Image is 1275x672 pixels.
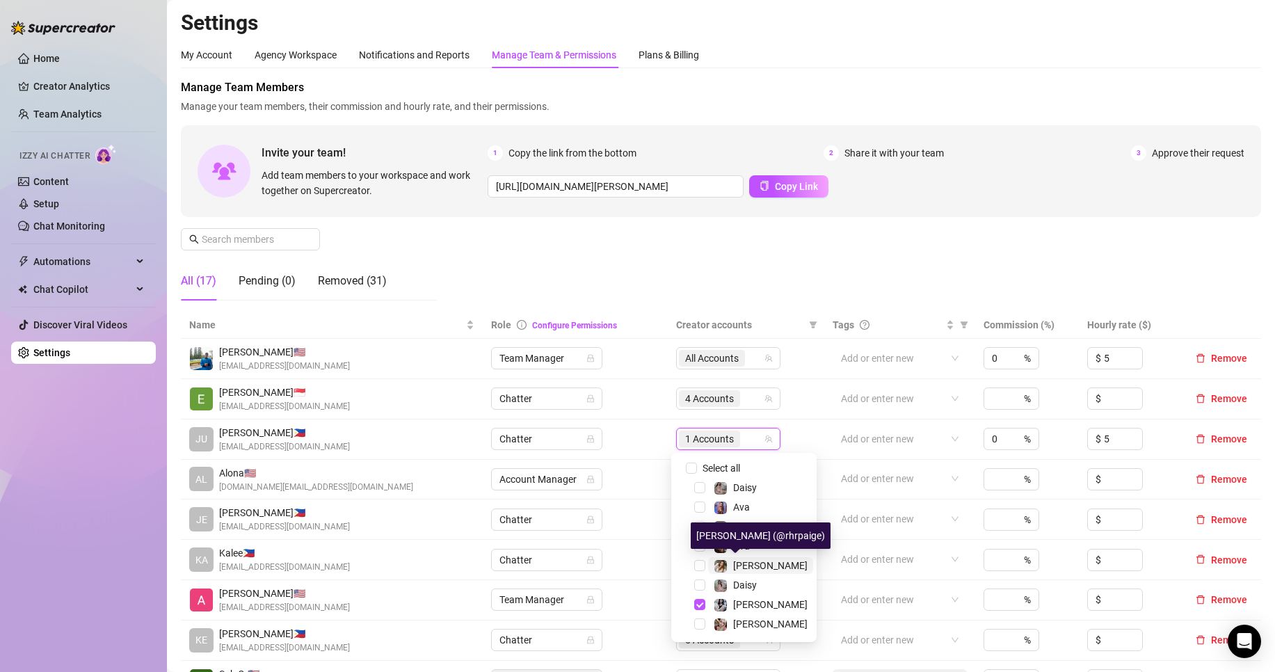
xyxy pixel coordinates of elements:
img: Sadie [714,599,727,611]
span: All Accounts [679,350,745,367]
div: Pending (0) [239,273,296,289]
span: Alona 🇺🇸 [219,465,413,481]
span: [EMAIL_ADDRESS][DOMAIN_NAME] [219,561,350,574]
img: Daisy [714,482,727,495]
span: delete [1196,595,1205,605]
span: Automations [33,250,132,273]
span: Select tree node [694,579,705,591]
span: delete [1196,515,1205,525]
img: Eduardo Leon Jr [190,387,213,410]
div: Plans & Billing [639,47,699,63]
button: Remove [1190,431,1253,447]
span: Remove [1211,474,1247,485]
th: Commission (%) [975,312,1078,339]
span: Copy Link [775,181,818,192]
span: team [764,394,773,403]
span: [PERSON_NAME] 🇸🇬 [219,385,350,400]
button: Remove [1190,632,1253,648]
span: filter [806,314,820,335]
span: Chatter [499,388,594,409]
img: Anna [714,618,727,631]
span: thunderbolt [18,256,29,267]
span: Remove [1211,353,1247,364]
span: Remove [1211,594,1247,605]
th: Hourly rate ($) [1079,312,1182,339]
span: Remove [1211,433,1247,445]
span: Daisy [733,579,757,591]
span: info-circle [517,320,527,330]
span: Select tree node [694,502,705,513]
a: Team Analytics [33,109,102,120]
button: Remove [1190,471,1253,488]
a: Creator Analytics [33,75,145,97]
span: Remove [1211,634,1247,646]
span: Invite your team! [262,144,488,161]
img: Ava [714,502,727,514]
span: Manage Team Members [181,79,1261,96]
span: [EMAIL_ADDRESS][DOMAIN_NAME] [219,400,350,413]
div: Removed (31) [318,273,387,289]
th: Name [181,312,483,339]
button: Remove [1190,390,1253,407]
span: lock [586,354,595,362]
span: Chatter [499,509,594,530]
span: 4 Accounts [679,390,740,407]
span: delete [1196,474,1205,484]
span: Manage your team members, their commission and hourly rate, and their permissions. [181,99,1261,114]
span: lock [586,435,595,443]
span: Chatter [499,429,594,449]
img: logo-BBDzfeDw.svg [11,21,115,35]
span: Name [189,317,463,333]
span: lock [586,394,595,403]
span: [PERSON_NAME] 🇵🇭 [219,425,350,440]
img: AI Chatter [95,144,117,164]
span: [PERSON_NAME] [733,618,808,630]
span: 4 Accounts [685,391,734,406]
button: Remove [1190,350,1253,367]
span: [EMAIL_ADDRESS][DOMAIN_NAME] [219,520,350,534]
span: [EMAIL_ADDRESS][DOMAIN_NAME] [219,360,350,373]
span: lock [586,515,595,524]
a: Setup [33,198,59,209]
span: Kalee 🇵🇭 [219,545,350,561]
span: [PERSON_NAME] [733,560,808,571]
span: [EMAIL_ADDRESS][DOMAIN_NAME] [219,641,350,655]
span: Izzy AI Chatter [19,150,90,163]
span: JE [196,512,207,527]
span: [PERSON_NAME] [733,599,808,610]
span: Team Manager [499,348,594,369]
a: Content [33,176,69,187]
input: Search members [202,232,300,247]
span: delete [1196,394,1205,403]
a: Discover Viral Videos [33,319,127,330]
span: [PERSON_NAME] [733,521,808,532]
span: Daisy [733,482,757,493]
span: 3 [1131,145,1146,161]
span: [PERSON_NAME] 🇵🇭 [219,505,350,520]
span: Approve their request [1152,145,1244,161]
span: filter [960,321,968,329]
img: Daisy [714,579,727,592]
span: Ava [733,502,750,513]
span: Creator accounts [676,317,803,333]
span: Chatter [499,550,594,570]
span: team [764,435,773,443]
span: KA [195,552,208,568]
span: Copy the link from the bottom [508,145,636,161]
div: All (17) [181,273,216,289]
span: search [189,234,199,244]
div: Notifications and Reports [359,47,470,63]
span: AL [195,472,207,487]
span: lock [586,636,595,644]
div: [PERSON_NAME] (@rhrpaige) [691,522,831,549]
span: Team Manager [499,589,594,610]
img: Anna [714,521,727,534]
span: delete [1196,554,1205,564]
a: Configure Permissions [532,321,617,330]
span: 1 [488,145,503,161]
span: 1 Accounts [679,431,740,447]
span: Select tree node [694,618,705,630]
img: Chat Copilot [18,285,27,294]
span: Role [491,319,511,330]
span: Chatter [499,630,594,650]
